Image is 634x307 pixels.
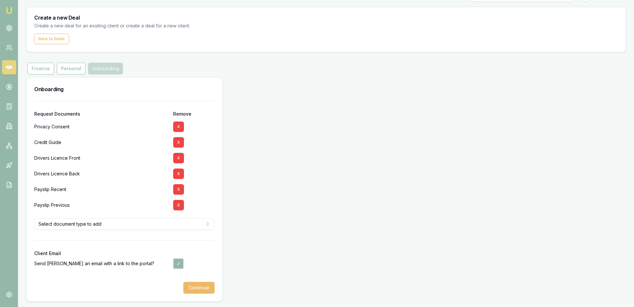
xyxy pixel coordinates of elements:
button: Personal [57,63,85,74]
div: Remove [173,112,214,116]
p: Create a new deal for an existing client or create a deal for a new client. [34,22,201,30]
div: Credit Guide [34,135,168,150]
button: X [173,137,184,148]
button: Back to Deals [34,34,69,44]
div: Drivers Licence Front [34,150,168,166]
button: X [173,169,184,179]
label: Send [PERSON_NAME] an email with a link to the portal? [34,260,154,267]
div: Request Documents [34,112,168,116]
img: emu-icon-u.png [5,7,13,14]
div: Drivers Licence Back [34,166,168,182]
div: Payslip Recent [34,182,168,197]
button: X [173,184,184,195]
button: X [173,121,184,132]
div: Payslip Previous [34,197,168,213]
h3: Create a new Deal [34,15,618,20]
div: Privacy Consent [34,119,168,135]
button: X [173,200,184,210]
h3: Onboarding [34,85,215,93]
button: X [173,153,184,163]
button: Finance [27,63,54,74]
div: Client Email [34,251,215,256]
button: Continue [183,282,215,294]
